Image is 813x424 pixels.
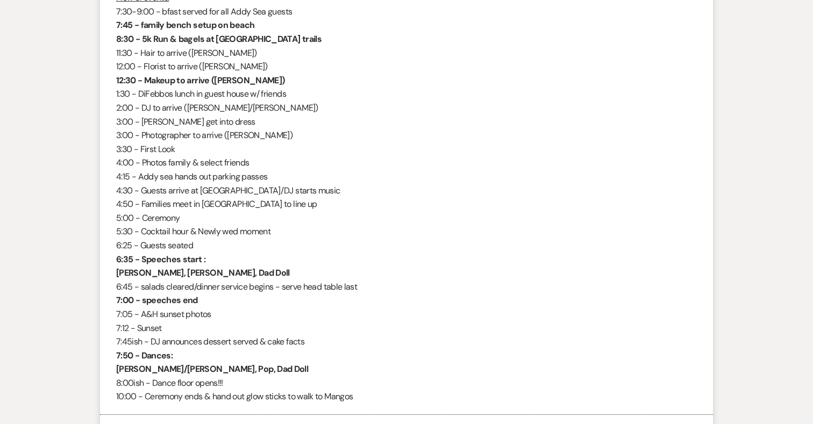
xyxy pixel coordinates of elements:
p: 11:30 - Hair to arrive ([PERSON_NAME]) [116,46,697,60]
p: 1:30 - DiFebbos lunch in guest house w/ friends [116,87,697,101]
p: 4:15 - Addy sea hands out parking passes [116,170,697,184]
p: 6:45 - salads cleared/dinner service begins - serve head table last [116,280,697,294]
p: 2:00 - DJ to arrive ([PERSON_NAME]/[PERSON_NAME]) [116,101,697,115]
p: 12:00 - Florist to arrive ([PERSON_NAME]) [116,60,697,74]
p: 3:00 - [PERSON_NAME] get into dress [116,115,697,129]
strong: 8:30 - 5k Run & bagels at [GEOGRAPHIC_DATA] trails [116,33,322,45]
strong: 7:00 - speeches end [116,294,198,306]
p: 7:45ish - DJ announces dessert served & cake facts [116,335,697,349]
p: 8:00ish - Dance floor opens!!! [116,376,697,390]
p: 4:30 - Guests arrive at [GEOGRAPHIC_DATA]/DJ starts music [116,184,697,198]
p: 7:05 - A&H sunset photos [116,307,697,321]
p: 3:30 - First Look [116,142,697,156]
p: 4:50 - Families meet in [GEOGRAPHIC_DATA] to line up [116,197,697,211]
strong: [PERSON_NAME], [PERSON_NAME], Dad Doll [116,267,290,278]
strong: [PERSON_NAME]/[PERSON_NAME], Pop, Dad Doll [116,363,308,375]
strong: 6:35 - Speeches start : [116,254,205,265]
p: 4:00 - Photos family & select friends [116,156,697,170]
strong: 12:30 - Makeup to arrive ([PERSON_NAME]) [116,75,284,86]
p: 5:30 - Cocktail hour & Newly wed moment [116,225,697,239]
p: 7:12 - Sunset [116,321,697,335]
p: 3:00 - Photographer to arrive ([PERSON_NAME]) [116,128,697,142]
p: 7:30-9:00 - bfast served for all Addy Sea guests [116,5,697,19]
p: 6:25 - Guests seated [116,239,697,253]
strong: 7:50 - Dances: [116,350,173,361]
strong: 7:45 - family bench setup on beach [116,19,254,31]
p: 10:00 - Ceremony ends & hand out glow sticks to walk to Mangos [116,390,697,404]
p: 5:00 - Ceremony [116,211,697,225]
